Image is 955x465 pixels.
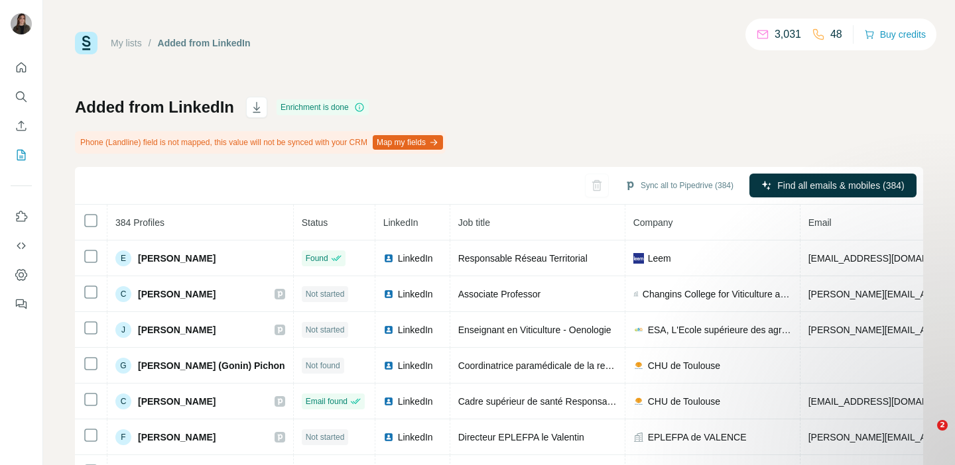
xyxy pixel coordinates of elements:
button: Find all emails & mobiles (384) [749,174,917,197]
img: LinkedIn logo [383,325,394,335]
div: Added from LinkedIn [158,36,251,50]
span: [PERSON_NAME] (Gonin) Pichon [138,359,285,372]
a: My lists [111,38,142,48]
span: [PERSON_NAME] [138,287,216,301]
div: J [115,322,131,338]
div: E [115,250,131,266]
span: Cadre supérieur de santé Responsable pédagogique IFCS au PREMFS [GEOGRAPHIC_DATA] [458,396,854,407]
img: company-logo [633,396,644,407]
h1: Added from LinkedIn [75,97,234,118]
span: Company [633,217,673,228]
span: Coordinatrice paramédicale de la recherche en soins [458,360,676,371]
p: 3,031 [775,26,801,42]
img: Surfe Logo [75,32,97,54]
button: Buy credits [864,25,926,44]
span: [PERSON_NAME] [138,395,216,408]
button: Search [11,85,32,109]
span: Find all emails & mobiles (384) [777,179,904,192]
span: 384 Profiles [115,217,164,228]
span: Not started [306,431,345,443]
span: Found [306,252,328,264]
div: C [115,286,131,302]
span: [PERSON_NAME] [138,323,216,336]
div: Phone (Landline) field is not mapped, this value will not be synced with your CRM [75,131,446,154]
button: Map my fields [373,135,443,150]
button: Quick start [11,56,32,79]
span: [PERSON_NAME] [138,431,216,444]
span: Leem [648,252,671,265]
span: Email found [306,395,348,407]
span: 2 [937,420,948,431]
div: Enrichment is done [277,99,369,115]
span: Directeur EPLEFPA le Valentin [458,432,584,442]
span: Job title [458,217,490,228]
span: Email [808,217,832,228]
span: Associate Professor [458,289,541,299]
span: LinkedIn [398,359,433,372]
img: LinkedIn logo [383,360,394,371]
span: Not started [306,288,345,300]
img: LinkedIn logo [383,289,394,299]
img: company-logo [633,360,644,371]
iframe: Intercom live chat [910,420,942,452]
span: Not found [306,360,340,372]
div: C [115,393,131,409]
span: LinkedIn [398,323,433,336]
span: Status [302,217,328,228]
img: company-logo [633,325,644,335]
span: CHU de Toulouse [648,359,720,372]
span: LinkedIn [398,287,433,301]
button: Dashboard [11,263,32,287]
img: LinkedIn logo [383,432,394,442]
button: Enrich CSV [11,114,32,138]
button: Use Surfe on LinkedIn [11,205,32,229]
img: company-logo [633,253,644,264]
span: Changins College for Viticulture and Oenology, [GEOGRAPHIC_DATA] [643,287,792,301]
span: [PERSON_NAME] [138,252,216,265]
button: Use Surfe API [11,234,32,258]
button: Feedback [11,292,32,316]
img: LinkedIn logo [383,396,394,407]
span: Not started [306,324,345,336]
span: ESA, L'Ecole supérieure des agricultures [648,323,792,336]
p: 48 [830,26,842,42]
div: G [115,358,131,374]
div: F [115,429,131,445]
span: Enseignant en Viticulture - Oenologie [458,325,611,335]
span: EPLEFPA de VALENCE [648,431,747,444]
img: LinkedIn logo [383,253,394,264]
span: LinkedIn [383,217,418,228]
img: Avatar [11,13,32,34]
span: CHU de Toulouse [648,395,720,408]
button: My lists [11,143,32,167]
span: LinkedIn [398,395,433,408]
span: LinkedIn [398,431,433,444]
li: / [149,36,151,50]
span: LinkedIn [398,252,433,265]
button: Sync all to Pipedrive (384) [615,176,743,195]
span: Responsable Réseau Territorial [458,253,588,264]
